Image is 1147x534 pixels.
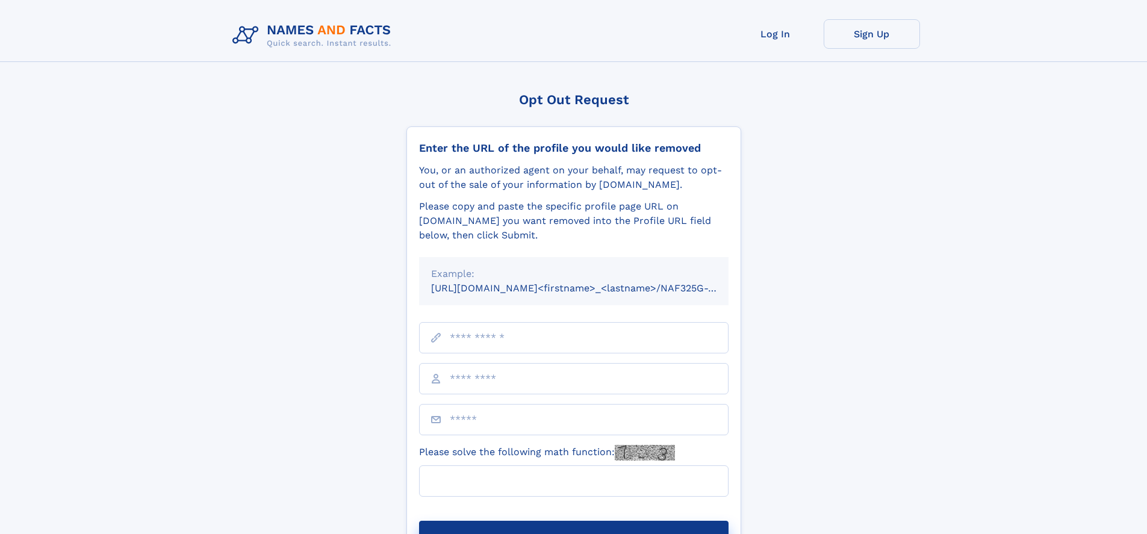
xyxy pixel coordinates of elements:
[419,199,729,243] div: Please copy and paste the specific profile page URL on [DOMAIN_NAME] you want removed into the Pr...
[406,92,741,107] div: Opt Out Request
[431,282,751,294] small: [URL][DOMAIN_NAME]<firstname>_<lastname>/NAF325G-xxxxxxxx
[419,445,675,461] label: Please solve the following math function:
[727,19,824,49] a: Log In
[419,141,729,155] div: Enter the URL of the profile you would like removed
[228,19,401,52] img: Logo Names and Facts
[824,19,920,49] a: Sign Up
[431,267,716,281] div: Example:
[419,163,729,192] div: You, or an authorized agent on your behalf, may request to opt-out of the sale of your informatio...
